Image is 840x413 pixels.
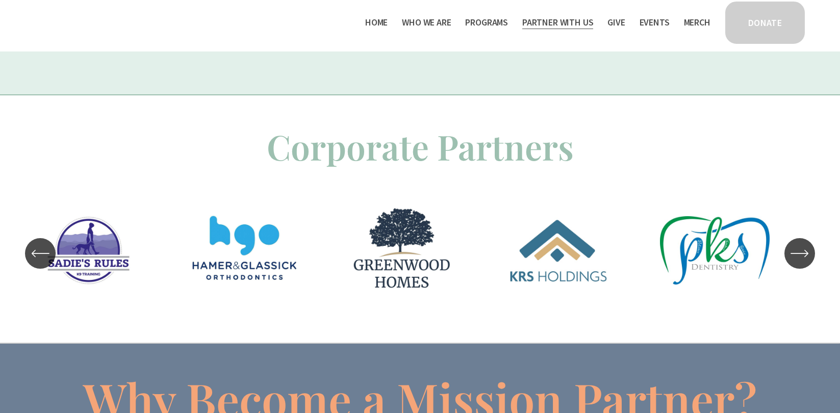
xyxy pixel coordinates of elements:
a: folder dropdown [402,14,451,31]
a: folder dropdown [522,14,593,31]
button: Previous [25,238,56,269]
a: Give [607,14,625,31]
a: Merch [684,14,710,31]
button: Next [784,238,815,269]
p: Corporate Partners [34,122,806,171]
span: Partner With Us [522,15,593,30]
span: Programs [465,15,508,30]
a: folder dropdown [465,14,508,31]
span: Who We Are [402,15,451,30]
a: Home [365,14,388,31]
a: Events [640,14,670,31]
